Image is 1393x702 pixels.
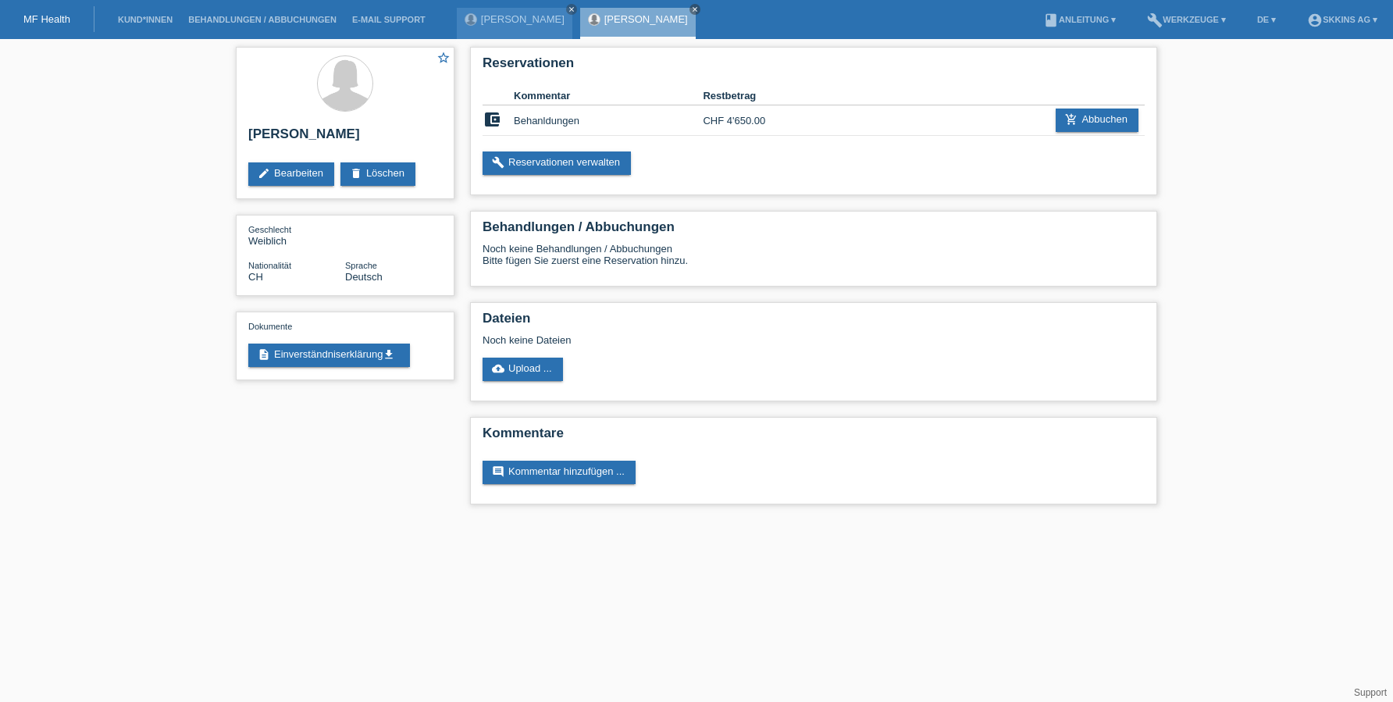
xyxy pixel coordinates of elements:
[248,162,334,186] a: editBearbeiten
[483,151,631,175] a: buildReservationen verwalten
[383,348,395,361] i: get_app
[345,271,383,283] span: Deutsch
[1249,15,1284,24] a: DE ▾
[514,87,703,105] th: Kommentar
[1299,15,1385,24] a: account_circleSKKINS AG ▾
[703,105,797,136] td: CHF 4'650.00
[492,362,504,375] i: cloud_upload
[436,51,451,65] i: star_border
[1147,12,1163,28] i: build
[1043,12,1059,28] i: book
[566,4,577,15] a: close
[483,358,563,381] a: cloud_uploadUpload ...
[483,55,1145,79] h2: Reservationen
[258,348,270,361] i: description
[703,87,797,105] th: Restbetrag
[492,156,504,169] i: build
[340,162,415,186] a: deleteLöschen
[1354,687,1387,698] a: Support
[350,167,362,180] i: delete
[483,110,501,129] i: account_balance_wallet
[1056,109,1138,132] a: add_shopping_cartAbbuchen
[248,225,291,234] span: Geschlecht
[1035,15,1124,24] a: bookAnleitung ▾
[110,15,180,24] a: Kund*innen
[344,15,433,24] a: E-Mail Support
[248,261,291,270] span: Nationalität
[1307,12,1323,28] i: account_circle
[248,271,263,283] span: Schweiz
[248,344,410,367] a: descriptionEinverständniserklärungget_app
[436,51,451,67] a: star_border
[604,13,688,25] a: [PERSON_NAME]
[483,243,1145,278] div: Noch keine Behandlungen / Abbuchungen Bitte fügen Sie zuerst eine Reservation hinzu.
[258,167,270,180] i: edit
[514,105,703,136] td: Behanldungen
[248,223,345,247] div: Weiblich
[180,15,344,24] a: Behandlungen / Abbuchungen
[568,5,575,13] i: close
[248,322,292,331] span: Dokumente
[1139,15,1234,24] a: buildWerkzeuge ▾
[483,426,1145,449] h2: Kommentare
[483,334,960,346] div: Noch keine Dateien
[483,311,1145,334] h2: Dateien
[492,465,504,478] i: comment
[481,13,565,25] a: [PERSON_NAME]
[689,4,700,15] a: close
[483,219,1145,243] h2: Behandlungen / Abbuchungen
[1065,113,1078,126] i: add_shopping_cart
[23,13,70,25] a: MF Health
[248,127,442,150] h2: [PERSON_NAME]
[691,5,699,13] i: close
[345,261,377,270] span: Sprache
[483,461,636,484] a: commentKommentar hinzufügen ...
